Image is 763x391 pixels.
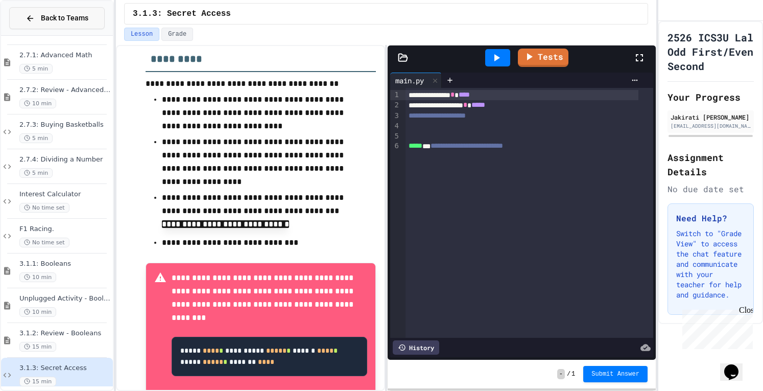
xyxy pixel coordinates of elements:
span: 10 min [19,272,56,282]
span: 1 [571,370,575,378]
h2: Assignment Details [667,150,754,179]
div: History [393,340,439,355]
div: 3 [390,111,400,121]
span: - [557,369,565,379]
div: 1 [390,90,400,100]
span: Unplugged Activity - Boolean Expressions [19,294,111,303]
span: 15 min [19,342,56,352]
span: 3.1.3: Secret Access [19,364,111,373]
span: 5 min [19,133,53,143]
p: Switch to "Grade View" to access the chat feature and communicate with your teacher for help and ... [676,228,745,300]
iframe: chat widget [678,306,753,349]
div: 6 [390,141,400,151]
div: main.py [390,73,442,88]
span: 2.7.1: Advanced Math [19,51,111,60]
span: 10 min [19,99,56,108]
span: Interest Calculator [19,190,111,199]
div: Chat with us now!Close [4,4,70,65]
button: Submit Answer [583,366,648,382]
span: 3.1.1: Booleans [19,260,111,268]
span: 2.7.4: Dividing a Number [19,155,111,164]
span: / [567,370,570,378]
span: No time set [19,203,69,213]
div: Jakirati [PERSON_NAME] [671,112,751,122]
div: main.py [390,75,429,86]
div: [EMAIL_ADDRESS][DOMAIN_NAME] [671,122,751,130]
h2: Your Progress [667,90,754,104]
span: F1 Racing. [19,225,111,234]
span: 2.7.2: Review - Advanced Math [19,86,111,95]
div: 5 [390,131,400,142]
button: Lesson [124,28,159,41]
span: No time set [19,238,69,247]
span: 3.1.3: Secret Access [133,8,231,20]
div: No due date set [667,183,754,195]
span: 15 min [19,377,56,386]
span: 5 min [19,168,53,178]
button: Back to Teams [9,7,105,29]
button: Grade [161,28,193,41]
span: 10 min [19,307,56,317]
a: Tests [518,49,568,67]
span: 5 min [19,64,53,74]
div: 4 [390,121,400,131]
span: Back to Teams [41,13,88,24]
h1: 2526 ICS3U Lal Odd First/Even Second [667,30,754,73]
span: 3.1.2: Review - Booleans [19,329,111,338]
span: 2.7.3: Buying Basketballs [19,121,111,129]
div: 2 [390,100,400,110]
iframe: chat widget [720,350,753,381]
span: Submit Answer [591,370,639,378]
h3: Need Help? [676,212,745,224]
